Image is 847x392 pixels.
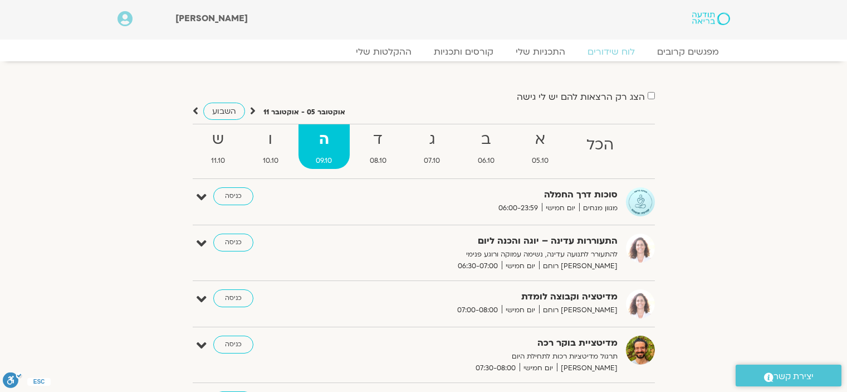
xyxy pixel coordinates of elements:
[245,155,296,167] span: 10.10
[203,103,245,120] a: השבוע
[345,336,618,351] strong: מדיטציית בוקר רכה
[502,304,539,316] span: יום חמישי
[453,304,502,316] span: 07:00-08:00
[520,362,557,374] span: יום חמישי
[352,124,404,169] a: ד08.10
[460,155,512,167] span: 06.10
[576,46,646,57] a: לוח שידורים
[298,155,350,167] span: 09.10
[515,127,567,152] strong: א
[407,155,458,167] span: 07.10
[345,187,618,202] strong: סוכות דרך החמלה
[345,234,618,249] strong: התעוררות עדינה – יוגה והכנה ליום
[539,304,618,316] span: [PERSON_NAME] רוחם
[298,127,350,152] strong: ה
[407,127,458,152] strong: ג
[495,202,542,214] span: 06:00-23:59
[505,46,576,57] a: התכניות שלי
[212,106,236,117] span: השבוע
[736,365,841,386] a: יצירת קשר
[245,124,296,169] a: ו10.10
[773,369,814,384] span: יצירת קשר
[502,260,539,272] span: יום חמישי
[213,289,253,307] a: כניסה
[194,127,243,152] strong: ש
[213,336,253,354] a: כניסה
[542,202,579,214] span: יום חמישי
[646,46,730,57] a: מפגשים קרובים
[345,46,423,57] a: ההקלטות שלי
[569,124,631,169] a: הכל
[298,124,350,169] a: ה09.10
[460,124,512,169] a: ב06.10
[345,249,618,260] p: להתעורר לתנועה עדינה, נשימה עמוקה ורוגע פנימי
[460,127,512,152] strong: ב
[569,133,631,158] strong: הכל
[515,124,567,169] a: א05.10
[515,155,567,167] span: 05.10
[407,124,458,169] a: ג07.10
[194,124,243,169] a: ש11.10
[263,107,345,118] p: אוקטובר 05 - אוקטובר 11
[175,12,248,25] span: [PERSON_NAME]
[213,234,253,251] a: כניסה
[117,46,730,57] nav: Menu
[539,260,618,272] span: [PERSON_NAME] רוחם
[345,289,618,304] strong: מדיטציה וקבוצה לומדת
[352,155,404,167] span: 08.10
[454,260,502,272] span: 06:30-07:00
[352,127,404,152] strong: ד
[423,46,505,57] a: קורסים ותכניות
[245,127,296,152] strong: ו
[557,362,618,374] span: [PERSON_NAME]
[579,202,618,214] span: מגוון מנחים
[345,351,618,362] p: תרגול מדיטציות רכות לתחילת היום
[194,155,243,167] span: 11.10
[472,362,520,374] span: 07:30-08:00
[213,187,253,205] a: כניסה
[517,92,645,102] label: הצג רק הרצאות להם יש לי גישה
